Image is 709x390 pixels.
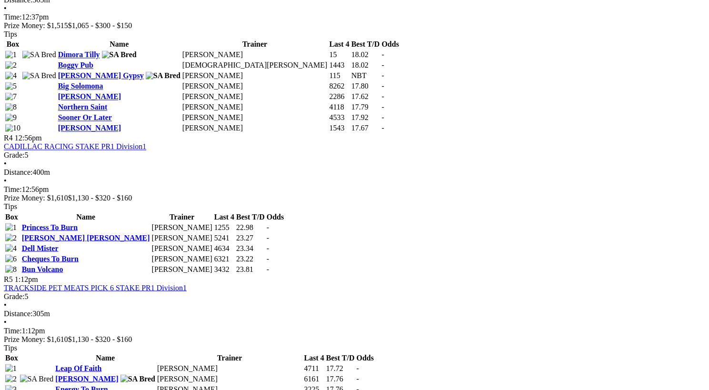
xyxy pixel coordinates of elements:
div: 5 [4,151,705,160]
img: 2 [5,374,17,383]
td: [PERSON_NAME] [182,92,328,101]
td: 3432 [214,264,235,274]
span: Tips [4,30,17,38]
img: SA Bred [20,374,54,383]
td: 17.92 [350,113,380,122]
a: CADILLAC RACING STAKE PR1 Division1 [4,142,146,150]
img: 1 [5,223,17,231]
span: 1:12pm [15,275,38,283]
td: 4118 [329,102,350,112]
img: 6 [5,254,17,263]
span: Distance: [4,168,32,176]
span: - [381,92,384,100]
img: 8 [5,103,17,111]
img: 9 [5,113,17,122]
td: 8262 [329,81,350,91]
span: Tips [4,202,17,210]
a: TRACKSIDE PET MEATS PICK 6 STAKE PR1 Division1 [4,283,187,291]
img: 2 [5,233,17,242]
span: Distance: [4,309,32,317]
img: 8 [5,265,17,273]
th: Trainer [157,353,303,362]
img: 2 [5,61,17,70]
span: - [356,374,359,382]
span: Grade: [4,151,25,159]
div: 305m [4,309,705,318]
td: 23.34 [236,243,265,253]
td: 22.98 [236,222,265,232]
td: 23.81 [236,264,265,274]
span: - [381,103,384,111]
td: 15 [329,50,350,60]
td: 18.02 [350,50,380,60]
span: Time: [4,326,22,334]
th: Name [58,40,181,49]
th: Best T/D [236,212,265,221]
th: Last 4 [329,40,350,49]
td: 115 [329,71,350,80]
img: SA Bred [102,50,137,59]
div: Prize Money: $1,515 [4,21,705,30]
span: 12:56pm [15,134,42,142]
td: 17.67 [350,123,380,133]
td: 18.02 [350,60,380,70]
span: • [4,300,7,309]
span: Time: [4,185,22,193]
td: 17.79 [350,102,380,112]
td: NBT [350,71,380,80]
th: Trainer [151,212,213,221]
span: • [4,318,7,326]
th: Last 4 [214,212,235,221]
a: Bun Volcano [22,265,63,273]
span: - [267,254,269,262]
img: SA Bred [22,50,56,59]
th: Name [55,353,156,362]
img: SA Bred [146,71,180,80]
th: Odds [356,353,374,362]
a: [PERSON_NAME] [58,92,121,100]
span: R5 [4,275,13,283]
img: 4 [5,244,17,252]
th: Odds [381,40,399,49]
td: [PERSON_NAME] [157,363,303,373]
img: 10 [5,124,20,132]
span: - [381,71,384,80]
th: Odds [266,212,284,221]
td: 1255 [214,222,235,232]
span: $1,065 - $300 - $150 [68,21,132,30]
a: [PERSON_NAME] [55,374,118,382]
span: • [4,160,7,168]
span: Time: [4,13,22,21]
td: [PERSON_NAME] [151,222,213,232]
img: 5 [5,82,17,90]
a: Big Solomona [58,82,103,90]
td: 1543 [329,123,350,133]
div: 400m [4,168,705,177]
span: Box [5,212,18,220]
th: Last 4 [303,353,324,362]
td: 17.62 [350,92,380,101]
td: 4711 [303,363,324,373]
td: 1443 [329,60,350,70]
td: [PERSON_NAME] [151,254,213,263]
span: - [267,233,269,241]
a: [PERSON_NAME] Gypsy [58,71,144,80]
span: • [4,177,7,185]
td: 5241 [214,233,235,242]
div: 12:56pm [4,185,705,194]
td: [PERSON_NAME] [182,113,328,122]
span: - [381,50,384,59]
td: 4533 [329,113,350,122]
img: 1 [5,50,17,59]
td: [PERSON_NAME] [151,264,213,274]
a: Cheques To Burn [22,254,79,262]
a: Northern Saint [58,103,108,111]
img: 1 [5,364,17,372]
span: R4 [4,134,13,142]
td: 6321 [214,254,235,263]
span: - [381,61,384,69]
td: 17.72 [326,363,355,373]
td: 4634 [214,243,235,253]
th: Best T/D [350,40,380,49]
span: Tips [4,343,17,351]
